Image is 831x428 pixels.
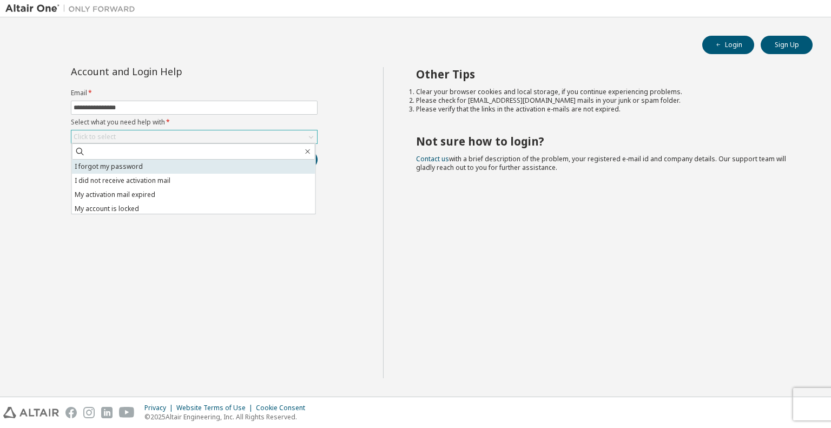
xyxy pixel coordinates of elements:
img: altair_logo.svg [3,407,59,418]
li: I forgot my password [72,160,315,174]
button: Sign Up [761,36,813,54]
span: with a brief description of the problem, your registered e-mail id and company details. Our suppo... [416,154,786,172]
a: Contact us [416,154,449,163]
h2: Other Tips [416,67,794,81]
img: youtube.svg [119,407,135,418]
li: Please verify that the links in the activation e-mails are not expired. [416,105,794,114]
h2: Not sure how to login? [416,134,794,148]
li: Clear your browser cookies and local storage, if you continue experiencing problems. [416,88,794,96]
img: linkedin.svg [101,407,113,418]
p: © 2025 Altair Engineering, Inc. All Rights Reserved. [144,412,312,422]
img: Altair One [5,3,141,14]
div: Click to select [74,133,116,141]
label: Select what you need help with [71,118,318,127]
div: Cookie Consent [256,404,312,412]
label: Email [71,89,318,97]
div: Click to select [71,130,317,143]
img: instagram.svg [83,407,95,418]
img: facebook.svg [65,407,77,418]
div: Website Terms of Use [176,404,256,412]
div: Privacy [144,404,176,412]
button: Login [702,36,754,54]
li: Please check for [EMAIL_ADDRESS][DOMAIN_NAME] mails in your junk or spam folder. [416,96,794,105]
div: Account and Login Help [71,67,268,76]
